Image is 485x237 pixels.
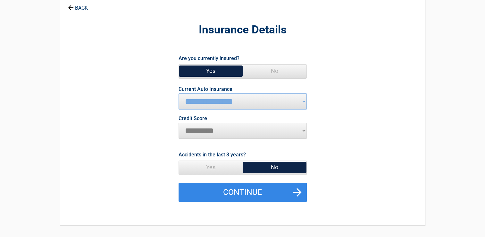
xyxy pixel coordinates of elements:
label: Credit Score [179,116,207,121]
span: No [243,161,306,174]
span: No [243,65,306,77]
label: Are you currently insured? [179,54,239,63]
label: Accidents in the last 3 years? [179,150,246,159]
label: Current Auto Insurance [179,87,232,92]
h2: Insurance Details [96,22,390,38]
span: Yes [179,161,243,174]
button: Continue [179,183,307,202]
span: Yes [179,65,243,77]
